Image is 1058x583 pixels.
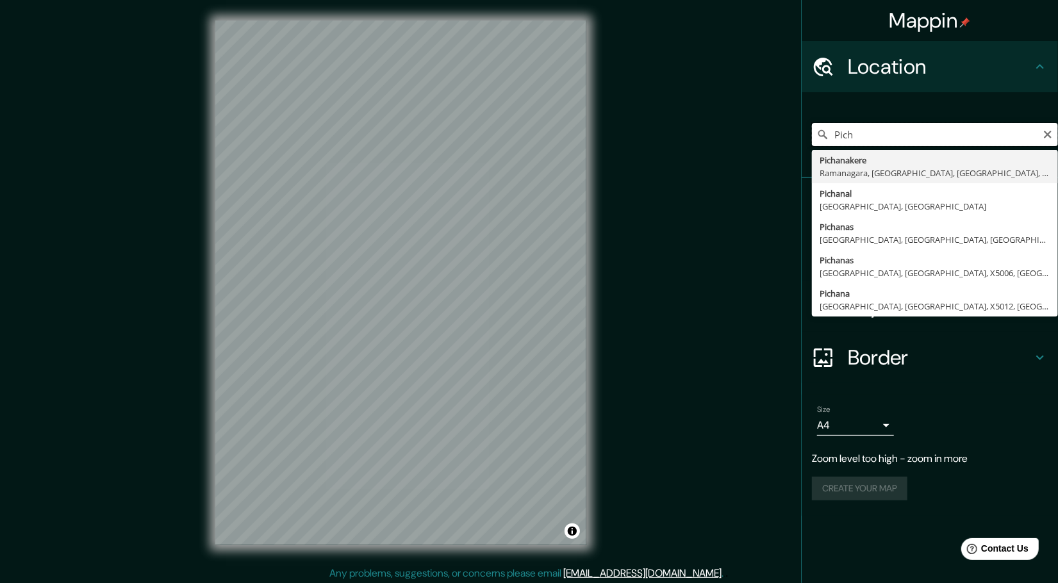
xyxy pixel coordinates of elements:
[802,41,1058,92] div: Location
[330,566,724,581] p: Any problems, suggestions, or concerns please email .
[812,123,1058,146] input: Pick your city or area
[817,415,894,436] div: A4
[820,187,1050,200] div: Pichanal
[848,293,1032,319] h4: Layout
[565,523,580,539] button: Toggle attribution
[889,8,971,33] h4: Mappin
[812,451,1048,466] p: Zoom level too high - zoom in more
[802,229,1058,281] div: Style
[724,566,726,581] div: .
[215,21,586,545] canvas: Map
[820,220,1050,233] div: Pichanas
[820,287,1050,300] div: Pichana
[820,267,1050,279] div: [GEOGRAPHIC_DATA], [GEOGRAPHIC_DATA], X5006, [GEOGRAPHIC_DATA]
[802,281,1058,332] div: Layout
[848,345,1032,370] h4: Border
[817,404,831,415] label: Size
[1043,127,1053,140] button: Clear
[820,200,1050,213] div: [GEOGRAPHIC_DATA], [GEOGRAPHIC_DATA]
[820,254,1050,267] div: Pichanas
[802,178,1058,229] div: Pins
[820,300,1050,313] div: [GEOGRAPHIC_DATA], [GEOGRAPHIC_DATA], X5012, [GEOGRAPHIC_DATA]
[944,533,1044,569] iframe: Help widget launcher
[820,154,1050,167] div: Pichanakere
[820,233,1050,246] div: [GEOGRAPHIC_DATA], [GEOGRAPHIC_DATA], [GEOGRAPHIC_DATA]
[564,566,722,580] a: [EMAIL_ADDRESS][DOMAIN_NAME]
[820,167,1050,179] div: Ramanagara, [GEOGRAPHIC_DATA], [GEOGRAPHIC_DATA], [GEOGRAPHIC_DATA]
[726,566,729,581] div: .
[848,54,1032,79] h4: Location
[960,17,970,28] img: pin-icon.png
[802,332,1058,383] div: Border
